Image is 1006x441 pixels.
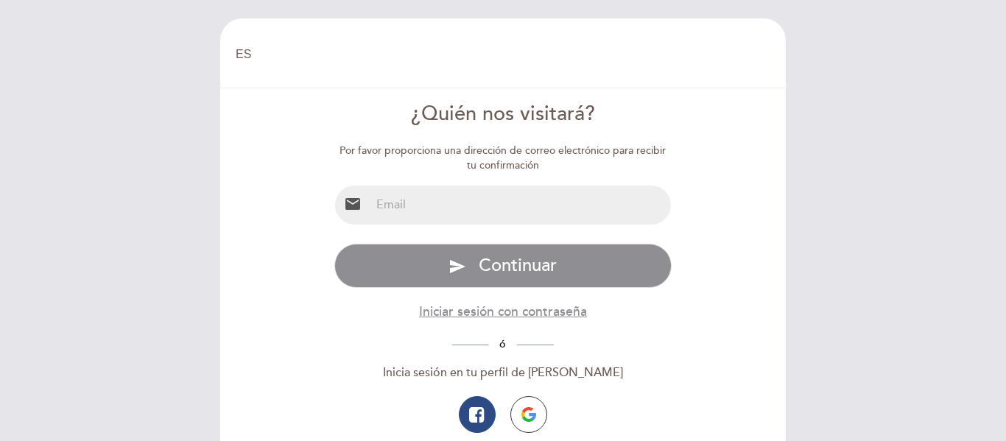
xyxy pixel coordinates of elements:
span: Continuar [479,255,557,276]
span: ó [488,338,517,350]
button: send Continuar [334,244,672,288]
div: Inicia sesión en tu perfil de [PERSON_NAME] [334,364,672,381]
i: email [344,195,362,213]
div: Por favor proporciona una dirección de correo electrónico para recibir tu confirmación [334,144,672,173]
button: Iniciar sesión con contraseña [419,303,587,321]
div: ¿Quién nos visitará? [334,100,672,129]
i: send [449,258,466,275]
input: Email [370,186,672,225]
img: icon-google.png [521,407,536,422]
